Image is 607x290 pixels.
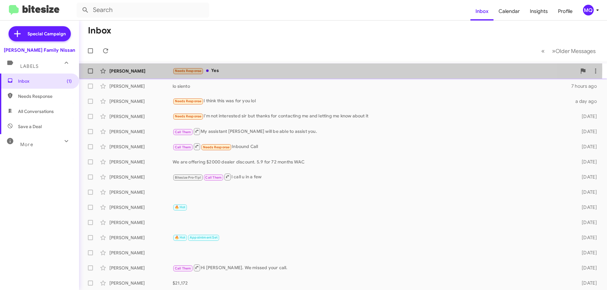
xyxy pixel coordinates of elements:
div: Yes [173,67,577,74]
span: Special Campaign [28,31,66,37]
div: [PERSON_NAME] Family Nissan [4,47,75,53]
h1: Inbox [88,26,111,36]
div: MQ [583,5,594,15]
input: Search [77,3,209,18]
div: [PERSON_NAME] [109,144,173,150]
div: I think this was for you lol [173,98,572,105]
span: Save a Deal [18,123,42,130]
div: [DATE] [572,234,602,241]
span: Older Messages [555,48,596,55]
div: I call u in a few [173,173,572,181]
span: Call Them [175,145,191,149]
a: Inbox [470,2,494,21]
div: [PERSON_NAME] [109,83,173,89]
span: 🔥 Hot [175,235,186,240]
span: Bitesize Pro-Tip! [175,175,201,180]
span: Call Them [175,130,191,134]
div: [DATE] [572,113,602,120]
span: » [552,47,555,55]
button: Next [548,44,599,57]
div: [DATE] [572,128,602,135]
div: [PERSON_NAME] [109,128,173,135]
div: [DATE] [572,144,602,150]
span: « [541,47,545,55]
span: Inbox [18,78,72,84]
div: [PERSON_NAME] [109,159,173,165]
div: [PERSON_NAME] [109,234,173,241]
span: Call Them [175,266,191,270]
span: All Conversations [18,108,54,115]
div: [PERSON_NAME] [109,174,173,180]
div: [DATE] [572,189,602,195]
div: [PERSON_NAME] [109,189,173,195]
a: Profile [553,2,578,21]
div: $21,172 [173,280,572,286]
div: 7 hours ago [571,83,602,89]
span: 🔥 Hot [175,205,186,209]
div: [DATE] [572,265,602,271]
div: I'm not interested sir but thanks for contacting me and letting me know about it [173,113,572,120]
div: [DATE] [572,250,602,256]
button: Previous [537,44,549,57]
div: lo siento [173,83,571,89]
div: [PERSON_NAME] [109,265,173,271]
span: More [20,142,33,147]
div: [DATE] [572,159,602,165]
div: [PERSON_NAME] [109,113,173,120]
div: Inbound Call [173,143,572,151]
div: We are offering $2000 dealer discount. 5.9 for 72 months WAC [173,159,572,165]
span: Needs Response [18,93,72,99]
div: [PERSON_NAME] [109,204,173,210]
button: MQ [578,5,600,15]
div: [PERSON_NAME] [109,250,173,256]
div: [DATE] [572,219,602,226]
span: Appointment Set [190,235,218,240]
div: [DATE] [572,204,602,210]
span: Labels [20,63,39,69]
a: Calendar [494,2,525,21]
span: Needs Response [203,145,230,149]
span: Needs Response [175,114,202,118]
div: Hi [PERSON_NAME]. We missed your call. [173,264,572,272]
a: Insights [525,2,553,21]
div: My assistant [PERSON_NAME] will be able to assist you. [173,127,572,135]
span: Needs Response [175,99,202,103]
nav: Page navigation example [538,44,599,57]
div: [PERSON_NAME] [109,98,173,104]
div: [PERSON_NAME] [109,68,173,74]
span: Call Them [205,175,222,180]
div: [PERSON_NAME] [109,280,173,286]
div: [PERSON_NAME] [109,219,173,226]
a: Special Campaign [9,26,71,41]
div: a day ago [572,98,602,104]
div: [DATE] [572,280,602,286]
span: Needs Response [175,69,202,73]
div: [DATE] [572,174,602,180]
span: (1) [67,78,72,84]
